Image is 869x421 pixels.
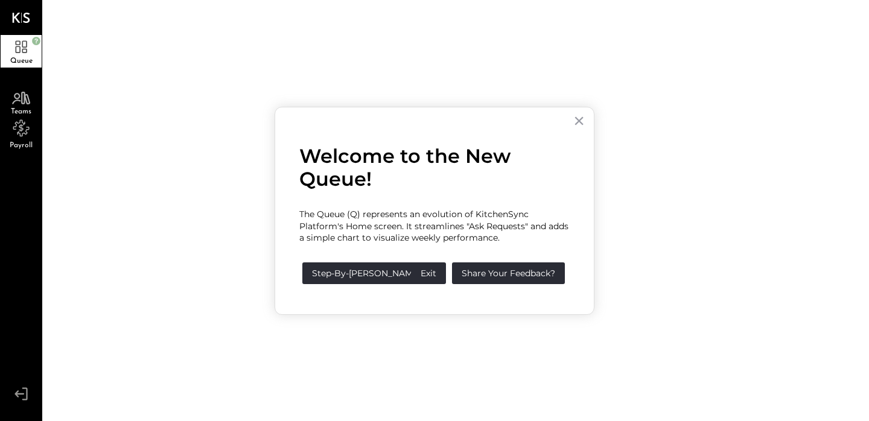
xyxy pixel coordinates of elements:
[1,35,42,68] a: Home
[452,262,565,284] button: Share Your Feedback?
[573,111,585,130] button: Close
[299,209,570,244] p: The Queue (Q) represents an evolution of KitchenSync Platform's Home screen. It streamlines "Ask ...
[299,145,570,191] h2: Welcome to the New Queue!
[10,57,33,65] span: Queue
[411,262,446,284] button: Exit
[302,262,430,284] button: Step-By-[PERSON_NAME]
[11,108,31,115] span: Teams
[10,142,33,149] span: Payroll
